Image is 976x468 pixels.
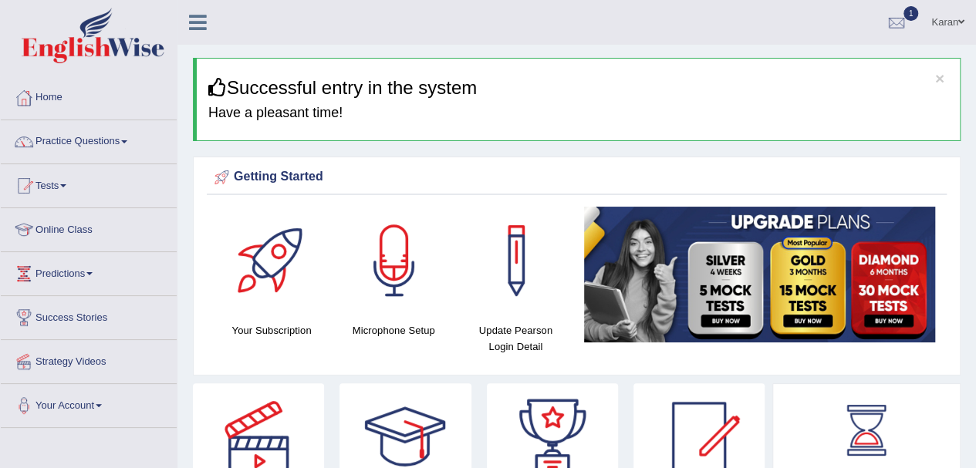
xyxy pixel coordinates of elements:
[1,164,177,203] a: Tests
[218,322,325,338] h4: Your Subscription
[1,76,177,115] a: Home
[208,106,948,121] h4: Have a pleasant time!
[1,384,177,423] a: Your Account
[340,322,447,338] h4: Microphone Setup
[935,70,944,86] button: ×
[1,340,177,379] a: Strategy Videos
[903,6,919,21] span: 1
[462,322,569,355] h4: Update Pearson Login Detail
[1,296,177,335] a: Success Stories
[1,208,177,247] a: Online Class
[208,78,948,98] h3: Successful entry in the system
[1,120,177,159] a: Practice Questions
[584,207,935,342] img: small5.jpg
[1,252,177,291] a: Predictions
[211,166,943,189] div: Getting Started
